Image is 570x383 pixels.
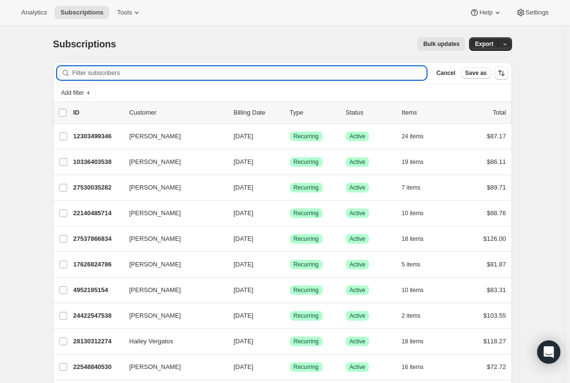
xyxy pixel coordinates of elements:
span: Active [350,209,366,217]
div: 28130312274Hailey Vergatos[DATE]SuccessRecurringSuccessActive18 items$118.27 [73,335,506,348]
span: [DATE] [234,312,254,319]
button: [PERSON_NAME] [124,308,220,324]
div: 10336403538[PERSON_NAME][DATE]SuccessRecurringSuccessActive19 items$86.11 [73,155,506,169]
p: Status [346,108,394,118]
span: 18 items [402,235,424,243]
span: Active [350,363,366,371]
span: 19 items [402,158,424,166]
span: Recurring [294,261,319,268]
span: [PERSON_NAME] [129,157,181,167]
span: $72.72 [487,363,506,370]
span: Tools [117,9,132,16]
p: 28130312274 [73,337,122,346]
span: Subscriptions [60,9,103,16]
div: Open Intercom Messenger [537,340,560,364]
span: [PERSON_NAME] [129,311,181,321]
button: Cancel [432,67,459,79]
span: Active [350,158,366,166]
button: Subscriptions [55,6,109,19]
span: $81.87 [487,261,506,268]
button: Tools [111,6,147,19]
button: [PERSON_NAME] [124,154,220,170]
span: $88.76 [487,209,506,217]
p: 27537866834 [73,234,122,244]
span: [DATE] [234,184,254,191]
span: $87.17 [487,133,506,140]
p: ID [73,108,122,118]
button: Add filter [57,87,96,99]
span: [DATE] [234,338,254,345]
span: Active [350,312,366,320]
span: [DATE] [234,261,254,268]
p: 4952195154 [73,285,122,295]
button: 24 items [402,130,434,143]
button: 2 items [402,309,431,323]
span: [DATE] [234,363,254,370]
span: $103.55 [484,312,506,319]
button: Export [469,37,499,51]
button: 18 items [402,232,434,246]
div: 22140485714[PERSON_NAME][DATE]SuccessRecurringSuccessActive10 items$88.76 [73,206,506,220]
p: 22140485714 [73,208,122,218]
span: Save as [465,69,487,77]
span: Recurring [294,209,319,217]
span: $83.31 [487,286,506,294]
span: Recurring [294,363,319,371]
button: [PERSON_NAME] [124,206,220,221]
div: 24422547538[PERSON_NAME][DATE]SuccessRecurringSuccessActive2 items$103.55 [73,309,506,323]
div: 27530035282[PERSON_NAME][DATE]SuccessRecurringSuccessActive7 items$89.71 [73,181,506,194]
span: Active [350,286,366,294]
button: 10 items [402,206,434,220]
span: Analytics [21,9,47,16]
button: [PERSON_NAME] [124,180,220,195]
span: Recurring [294,184,319,191]
button: [PERSON_NAME] [124,129,220,144]
span: Recurring [294,133,319,140]
span: 5 items [402,261,421,268]
span: 10 items [402,286,424,294]
span: [PERSON_NAME] [129,362,181,372]
button: Analytics [15,6,53,19]
span: [PERSON_NAME] [129,285,181,295]
button: Hailey Vergatos [124,334,220,349]
span: Cancel [436,69,455,77]
span: Bulk updates [423,40,459,48]
p: 17626824786 [73,260,122,269]
div: Type [290,108,338,118]
span: Recurring [294,312,319,320]
span: Recurring [294,286,319,294]
span: $89.71 [487,184,506,191]
button: Sort the results [495,66,508,80]
button: 10 items [402,283,434,297]
p: Customer [129,108,226,118]
span: 16 items [402,363,424,371]
input: Filter subscribers [72,66,427,80]
div: Items [402,108,450,118]
span: [DATE] [234,158,254,165]
span: [PERSON_NAME] [129,234,181,244]
span: Recurring [294,235,319,243]
button: [PERSON_NAME] [124,282,220,298]
button: 7 items [402,181,431,194]
button: Help [464,6,508,19]
span: Help [479,9,492,16]
span: 24 items [402,133,424,140]
button: Bulk updates [417,37,465,51]
button: [PERSON_NAME] [124,257,220,272]
span: Recurring [294,158,319,166]
span: 18 items [402,338,424,345]
p: 27530035282 [73,183,122,192]
p: 12303499346 [73,132,122,141]
span: [DATE] [234,133,254,140]
span: Active [350,184,366,191]
button: [PERSON_NAME] [124,231,220,247]
span: Active [350,235,366,243]
span: [DATE] [234,235,254,242]
span: 10 items [402,209,424,217]
button: [PERSON_NAME] [124,359,220,375]
div: IDCustomerBilling DateTypeStatusItemsTotal [73,108,506,118]
button: 19 items [402,155,434,169]
span: [DATE] [234,286,254,294]
div: 22548840530[PERSON_NAME][DATE]SuccessRecurringSuccessActive16 items$72.72 [73,360,506,374]
span: Add filter [61,89,84,97]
